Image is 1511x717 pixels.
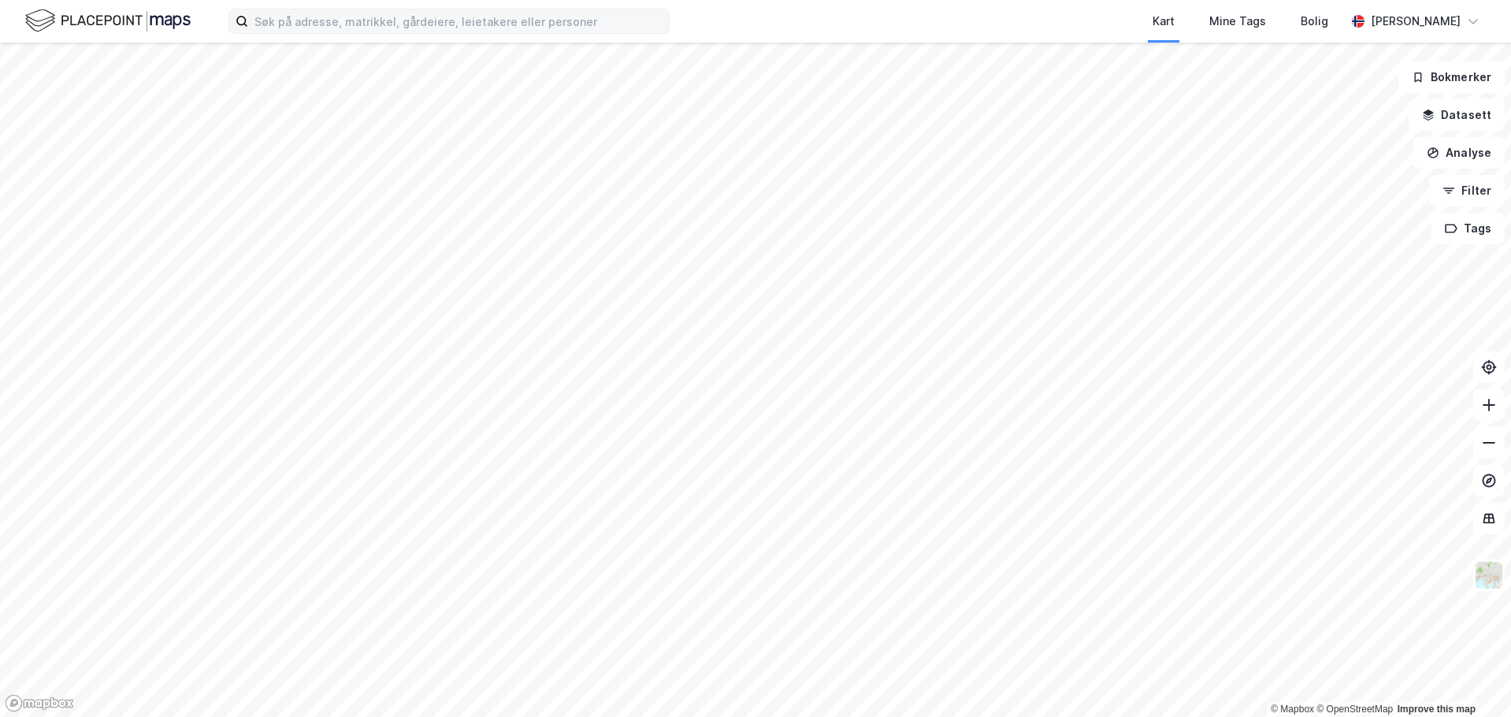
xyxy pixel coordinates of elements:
div: Kart [1153,12,1175,31]
div: Mine Tags [1209,12,1266,31]
div: [PERSON_NAME] [1371,12,1461,31]
button: Bokmerker [1398,61,1505,93]
a: OpenStreetMap [1316,704,1393,715]
button: Datasett [1409,99,1505,131]
button: Analyse [1413,137,1505,169]
div: Kontrollprogram for chat [1432,641,1511,717]
a: Improve this map [1398,704,1476,715]
a: Mapbox homepage [5,694,74,712]
img: Z [1474,560,1504,590]
img: logo.f888ab2527a4732fd821a326f86c7f29.svg [25,7,191,35]
a: Mapbox [1271,704,1314,715]
button: Filter [1429,175,1505,206]
input: Søk på adresse, matrikkel, gårdeiere, leietakere eller personer [248,9,669,33]
iframe: Chat Widget [1432,641,1511,717]
div: Bolig [1301,12,1328,31]
button: Tags [1431,213,1505,244]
